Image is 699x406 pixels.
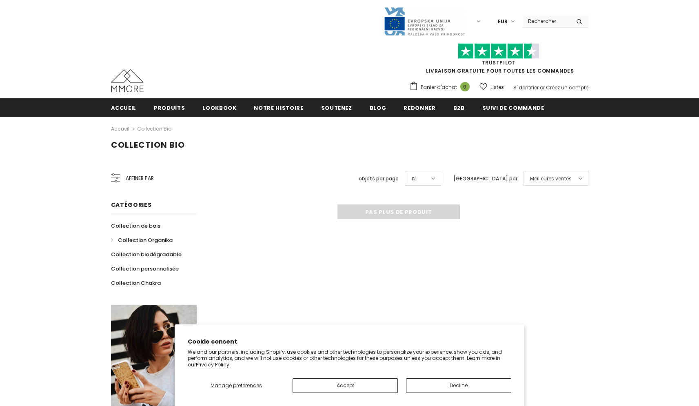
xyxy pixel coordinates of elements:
[460,82,470,91] span: 0
[154,98,185,117] a: Produits
[254,104,303,112] span: Notre histoire
[321,98,352,117] a: soutenez
[384,18,465,24] a: Javni Razpis
[126,174,154,183] span: Affiner par
[111,262,179,276] a: Collection personnalisée
[111,69,144,92] img: Cas MMORE
[370,104,386,112] span: Blog
[370,98,386,117] a: Blog
[188,337,511,346] h2: Cookie consent
[359,175,399,183] label: objets par page
[482,59,516,66] a: TrustPilot
[111,247,182,262] a: Collection biodégradable
[111,279,161,287] span: Collection Chakra
[540,84,545,91] span: or
[406,378,511,393] button: Decline
[404,104,435,112] span: Redonner
[111,139,185,151] span: Collection Bio
[530,175,572,183] span: Meilleures ventes
[321,104,352,112] span: soutenez
[154,104,185,112] span: Produits
[111,251,182,258] span: Collection biodégradable
[137,125,171,132] a: Collection Bio
[421,83,457,91] span: Panier d'achat
[490,83,504,91] span: Listes
[513,84,539,91] a: S'identifier
[196,361,229,368] a: Privacy Policy
[111,222,160,230] span: Collection de bois
[384,7,465,36] img: Javni Razpis
[111,219,160,233] a: Collection de bois
[111,104,137,112] span: Accueil
[479,80,504,94] a: Listes
[111,233,173,247] a: Collection Organika
[111,201,152,209] span: Catégories
[111,124,129,134] a: Accueil
[411,175,416,183] span: 12
[453,104,465,112] span: B2B
[293,378,398,393] button: Accept
[523,15,570,27] input: Search Site
[111,265,179,273] span: Collection personnalisée
[111,98,137,117] a: Accueil
[188,378,284,393] button: Manage preferences
[482,104,544,112] span: Suivi de commande
[111,276,161,290] a: Collection Chakra
[202,98,236,117] a: Lookbook
[188,349,511,368] p: We and our partners, including Shopify, use cookies and other technologies to personalize your ex...
[498,18,508,26] span: EUR
[409,47,588,74] span: LIVRAISON GRATUITE POUR TOUTES LES COMMANDES
[211,382,262,389] span: Manage preferences
[118,236,173,244] span: Collection Organika
[409,81,474,93] a: Panier d'achat 0
[254,98,303,117] a: Notre histoire
[202,104,236,112] span: Lookbook
[404,98,435,117] a: Redonner
[453,98,465,117] a: B2B
[482,98,544,117] a: Suivi de commande
[453,175,517,183] label: [GEOGRAPHIC_DATA] par
[458,43,539,59] img: Faites confiance aux étoiles pilotes
[546,84,588,91] a: Créez un compte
